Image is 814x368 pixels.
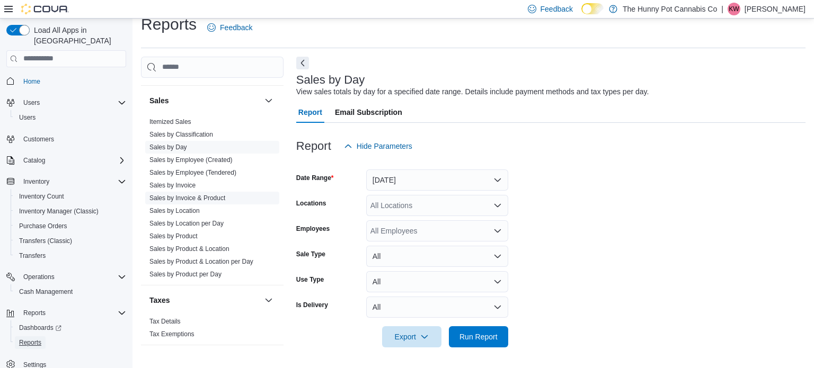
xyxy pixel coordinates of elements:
span: Transfers (Classic) [19,237,72,245]
button: Open list of options [493,227,502,235]
button: All [366,297,508,318]
button: Users [11,110,130,125]
a: Tax Exemptions [149,330,194,338]
span: Run Report [459,331,498,342]
a: Sales by Classification [149,131,213,138]
span: Feedback [220,22,252,33]
span: Sales by Product [149,232,198,240]
button: Taxes [149,295,260,306]
span: Customers [23,135,54,143]
button: Transfers (Classic) [11,234,130,248]
button: Purchase Orders [11,219,130,234]
button: Transfers [11,248,130,263]
h3: Taxes [149,295,170,306]
button: Inventory [2,174,130,189]
a: Products to Archive [149,71,204,78]
span: Users [23,98,40,107]
span: Inventory Manager (Classic) [19,207,99,216]
span: Purchase Orders [19,222,67,230]
span: Export [388,326,435,347]
span: Email Subscription [335,102,402,123]
a: Users [15,111,40,124]
span: Dashboards [15,321,126,334]
a: Sales by Location per Day [149,220,224,227]
span: Inventory Manager (Classic) [15,205,126,218]
span: Customers [19,132,126,146]
label: Employees [296,225,330,233]
span: Operations [19,271,126,283]
span: Purchase Orders [15,220,126,232]
span: Sales by Employee (Created) [149,156,233,164]
button: All [366,246,508,267]
span: Sales by Classification [149,130,213,139]
a: Sales by Invoice & Product [149,194,225,202]
span: Home [23,77,40,86]
button: [DATE] [366,169,508,191]
button: Reports [2,306,130,320]
a: Inventory Manager (Classic) [15,205,103,218]
button: Operations [19,271,59,283]
button: Cash Management [11,284,130,299]
input: Dark Mode [581,3,604,14]
button: Inventory [19,175,54,188]
span: Inventory [23,177,49,186]
a: Sales by Product per Day [149,271,222,278]
span: Cash Management [15,285,126,298]
span: Tax Exemptions [149,330,194,338]
span: Transfers [19,252,46,260]
div: Sales [141,115,284,285]
button: Run Report [449,326,508,347]
span: Users [19,113,36,122]
label: Date Range [296,174,334,182]
label: Use Type [296,275,324,284]
button: Inventory Manager (Classic) [11,204,130,219]
span: Sales by Day [149,143,187,151]
a: Sales by Location [149,207,200,214]
div: Kayla Weaver [728,3,740,15]
a: Sales by Product [149,232,198,240]
a: Cash Management [15,285,77,298]
a: Reports [15,336,46,349]
span: Reports [19,338,41,347]
span: Transfers [15,249,126,262]
button: Catalog [2,153,130,168]
span: Sales by Invoice & Product [149,194,225,202]
button: Sales [149,95,260,106]
button: Next [296,57,309,69]
span: Catalog [19,154,126,167]
a: Sales by Product & Location [149,245,229,253]
span: Users [15,111,126,124]
p: [PERSON_NAME] [745,3,806,15]
button: Home [2,74,130,89]
a: Purchase Orders [15,220,72,232]
a: Sales by Product & Location per Day [149,258,253,265]
span: Sales by Employee (Tendered) [149,168,236,177]
p: | [721,3,723,15]
button: All [366,271,508,292]
span: Reports [19,307,126,319]
button: Catalog [19,154,49,167]
a: Tax Details [149,318,181,325]
span: Inventory Count [19,192,64,201]
span: Sales by Invoice [149,181,196,190]
button: Users [19,96,44,109]
h1: Reports [141,14,197,35]
button: Open list of options [493,201,502,210]
h3: Sales by Day [296,74,365,86]
h3: Sales [149,95,169,106]
span: Feedback [541,4,573,14]
p: The Hunny Pot Cannabis Co [623,3,717,15]
button: Taxes [262,294,275,307]
span: Sales by Location per Day [149,219,224,228]
span: KW [729,3,739,15]
label: Sale Type [296,250,325,258]
a: Dashboards [11,320,130,335]
span: Cash Management [19,288,73,296]
button: Reports [11,335,130,350]
span: Operations [23,273,55,281]
button: Export [382,326,441,347]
